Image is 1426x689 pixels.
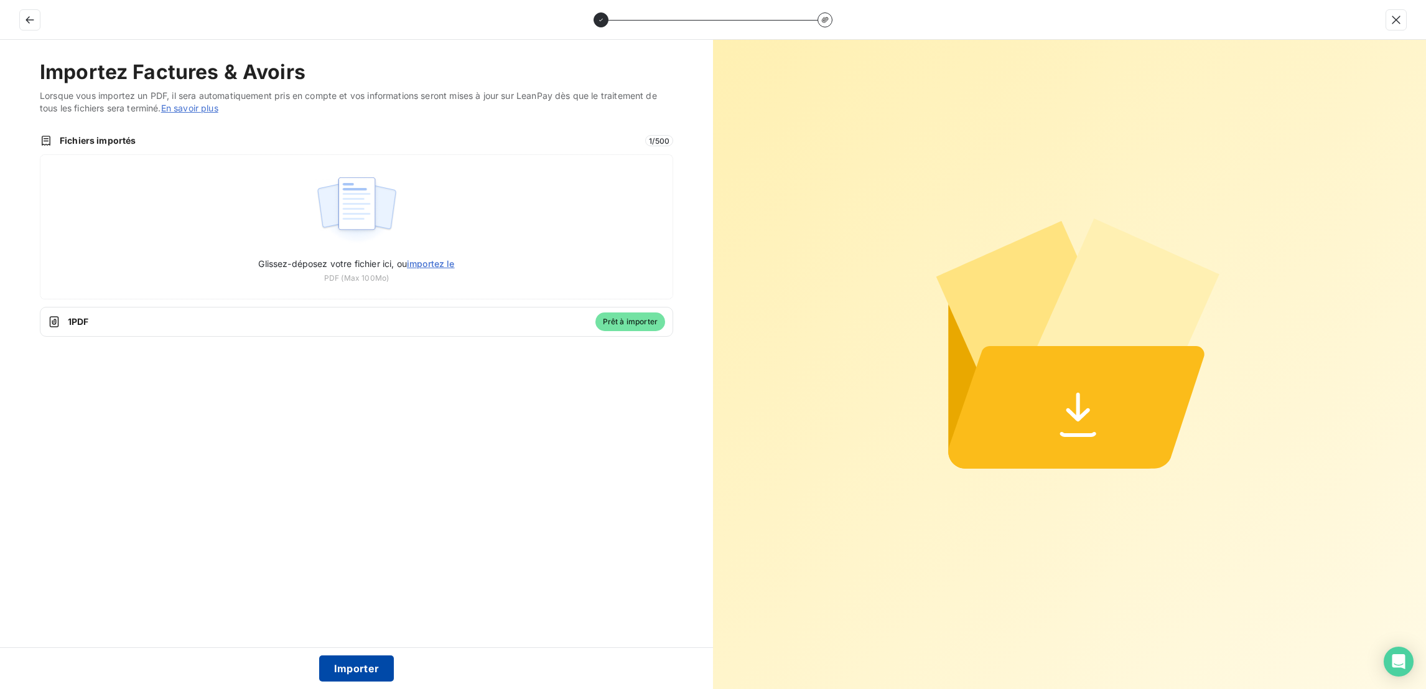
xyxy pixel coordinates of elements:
[68,316,588,328] span: 1 PDF
[645,135,673,146] span: 1 / 500
[60,134,638,147] span: Fichiers importés
[1384,647,1414,677] div: Open Intercom Messenger
[324,273,389,284] span: PDF (Max 100Mo)
[407,258,455,269] span: importez le
[40,90,673,115] span: Lorsque vous importez un PDF, il sera automatiquement pris en compte et vos informations seront m...
[595,312,665,331] span: Prêt à importer
[315,170,398,250] img: illustration
[40,60,673,85] h2: Importez Factures & Avoirs
[161,103,218,113] a: En savoir plus
[319,655,394,682] button: Importer
[258,258,454,269] span: Glissez-déposez votre fichier ici, ou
